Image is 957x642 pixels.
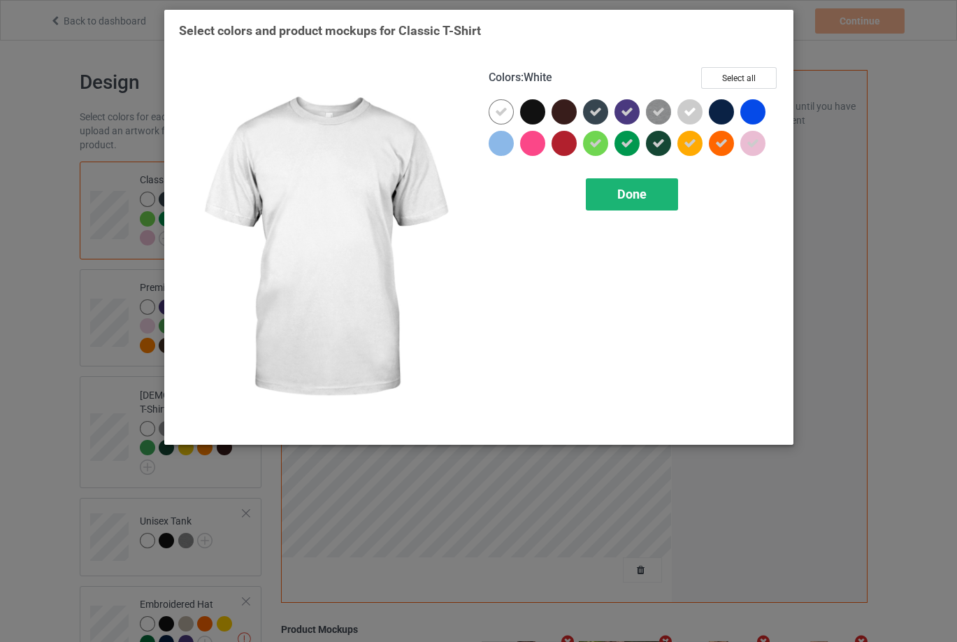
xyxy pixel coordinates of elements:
[489,71,552,85] h4: :
[524,71,552,84] span: White
[646,99,671,124] img: heather_texture.png
[179,67,469,430] img: regular.jpg
[701,67,777,89] button: Select all
[179,23,481,38] span: Select colors and product mockups for Classic T-Shirt
[617,187,647,201] span: Done
[489,71,521,84] span: Colors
